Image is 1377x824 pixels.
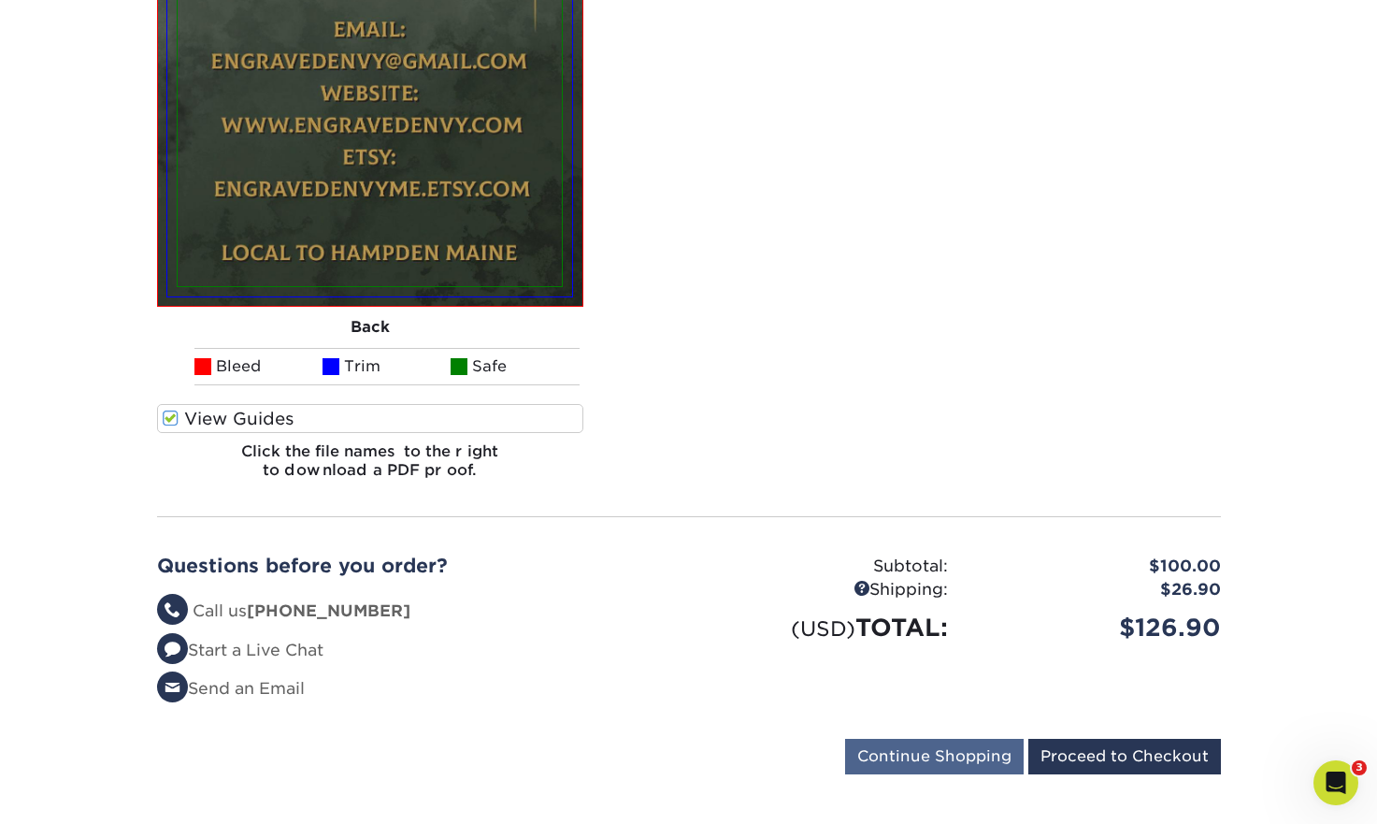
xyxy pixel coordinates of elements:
div: Subtotal: [689,555,962,579]
li: Safe [451,348,579,385]
a: Start a Live Chat [157,641,323,659]
div: Shipping: [689,578,962,602]
li: Bleed [194,348,323,385]
input: Proceed to Checkout [1028,739,1221,774]
iframe: Intercom live chat [1313,760,1358,805]
div: $26.90 [962,578,1235,602]
strong: [PHONE_NUMBER] [247,601,410,620]
input: Continue Shopping [845,739,1024,774]
label: View Guides [157,404,584,433]
a: Send an Email [157,679,305,698]
div: $100.00 [962,555,1235,579]
small: (USD) [791,616,855,641]
li: Call us [157,600,675,624]
div: $126.90 [962,610,1235,645]
h6: Click the file names to the right to download a PDF proof. [157,442,584,493]
div: TOTAL: [689,610,962,645]
div: Back [157,307,584,348]
li: Trim [323,348,451,385]
h2: Questions before you order? [157,555,675,577]
span: 3 [1352,760,1367,775]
